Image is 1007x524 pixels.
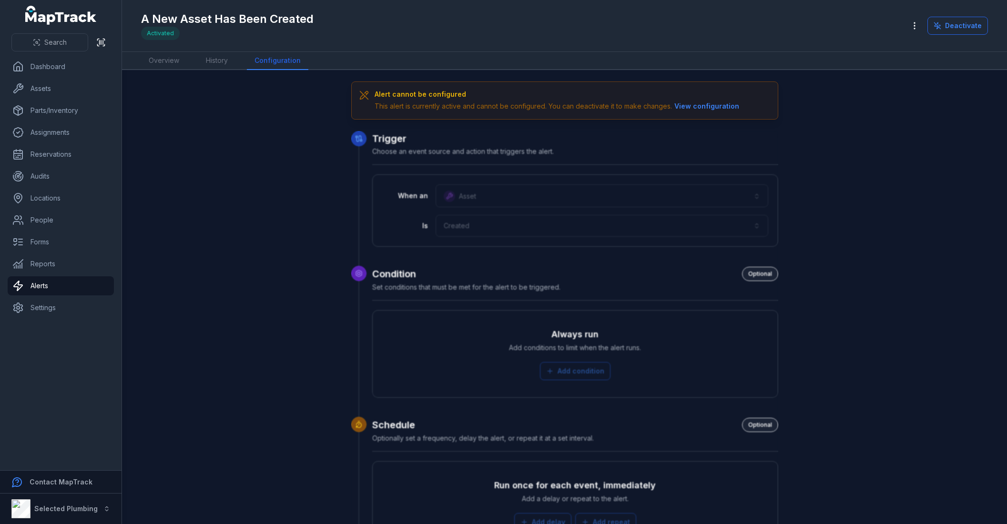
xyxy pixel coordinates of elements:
a: Assignments [8,123,114,142]
div: This alert is currently active and cannot be configured. You can deactivate it to make changes. [375,101,742,111]
a: Parts/Inventory [8,101,114,120]
strong: Selected Plumbing [34,504,98,513]
a: Configuration [247,52,308,70]
a: Settings [8,298,114,317]
a: Forms [8,232,114,252]
a: Dashboard [8,57,114,76]
a: MapTrack [25,6,97,25]
a: Reservations [8,145,114,164]
button: Search [11,33,88,51]
div: Activated [141,27,180,40]
button: View configuration [672,101,742,111]
a: People [8,211,114,230]
h1: A New Asset Has Been Created [141,11,314,27]
button: Deactivate [927,17,988,35]
a: Assets [8,79,114,98]
a: Overview [141,52,187,70]
h3: Alert cannot be configured [375,90,742,99]
a: Audits [8,167,114,186]
a: Reports [8,254,114,273]
a: History [198,52,235,70]
span: Search [44,38,67,47]
a: Locations [8,189,114,208]
strong: Contact MapTrack [30,478,92,486]
a: Alerts [8,276,114,295]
